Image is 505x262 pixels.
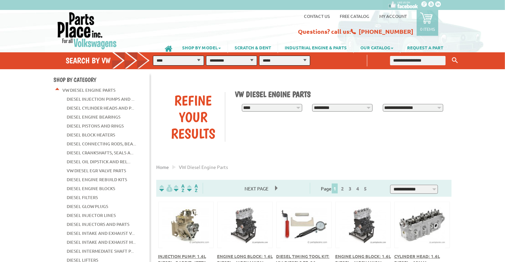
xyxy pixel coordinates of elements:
p: 0 items [420,26,435,32]
img: Sort by Headline [173,184,186,192]
a: Diesel Pistons and Rings [67,122,124,130]
a: VW Diesel EGR Valve Parts [67,166,126,175]
a: Diesel Engine Blocks [67,184,115,193]
a: Diesel Filters [67,193,98,202]
a: REQUEST A PART [400,42,450,53]
span: 1 [332,183,338,193]
a: SCRATCH & DENT [228,42,278,53]
a: Diesel Intake and Exhaust M... [67,238,136,246]
img: Sort by Sales Rank [186,184,199,192]
a: Diesel Oil Dipstick and Rel... [67,157,130,166]
a: Diesel Cylinder Heads and P... [67,104,134,112]
a: Diesel Block Heaters [67,131,115,139]
h1: VW Diesel Engine Parts [235,89,447,99]
img: filterpricelow.svg [159,184,173,192]
a: INDUSTRIAL ENGINE & PARTS [278,42,353,53]
a: 5 [362,185,368,191]
a: Next Page [238,185,275,191]
a: Free Catalog [340,13,369,19]
a: Diesel Engine Rebuild Kits [67,175,127,184]
a: My Account [379,13,407,19]
span: Next Page [238,183,275,193]
a: Diesel Intermediate Shaft P... [67,247,134,255]
h4: Search by VW [66,56,157,65]
a: Diesel Crankshafts, Seals a... [67,148,133,157]
a: Diesel Connecting Rods, Bea... [67,139,136,148]
div: Page [310,183,380,194]
a: OUR CATALOG [354,42,400,53]
a: Home [156,164,169,170]
img: Parts Place Inc! [57,12,117,50]
a: Contact us [304,13,330,19]
div: Refine Your Results [161,92,225,142]
h4: Shop By Category [53,76,150,83]
a: Diesel Injector Lines [67,211,116,220]
a: 3 [347,185,353,191]
a: Diesel Intake and Exhaust V... [67,229,135,237]
a: VW Diesel Engine Parts [62,86,115,94]
a: Diesel Injectors and Parts [67,220,129,229]
button: Keyword Search [450,55,460,66]
a: 0 items [417,10,438,36]
a: Diesel Glow Plugs [67,202,108,211]
a: 2 [339,185,345,191]
span: VW diesel engine parts [179,164,228,170]
a: 4 [355,185,361,191]
a: Diesel Engine Bearings [67,113,120,121]
a: SHOP BY MODEL [176,42,228,53]
a: Diesel Injection Pumps and ... [67,95,134,103]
